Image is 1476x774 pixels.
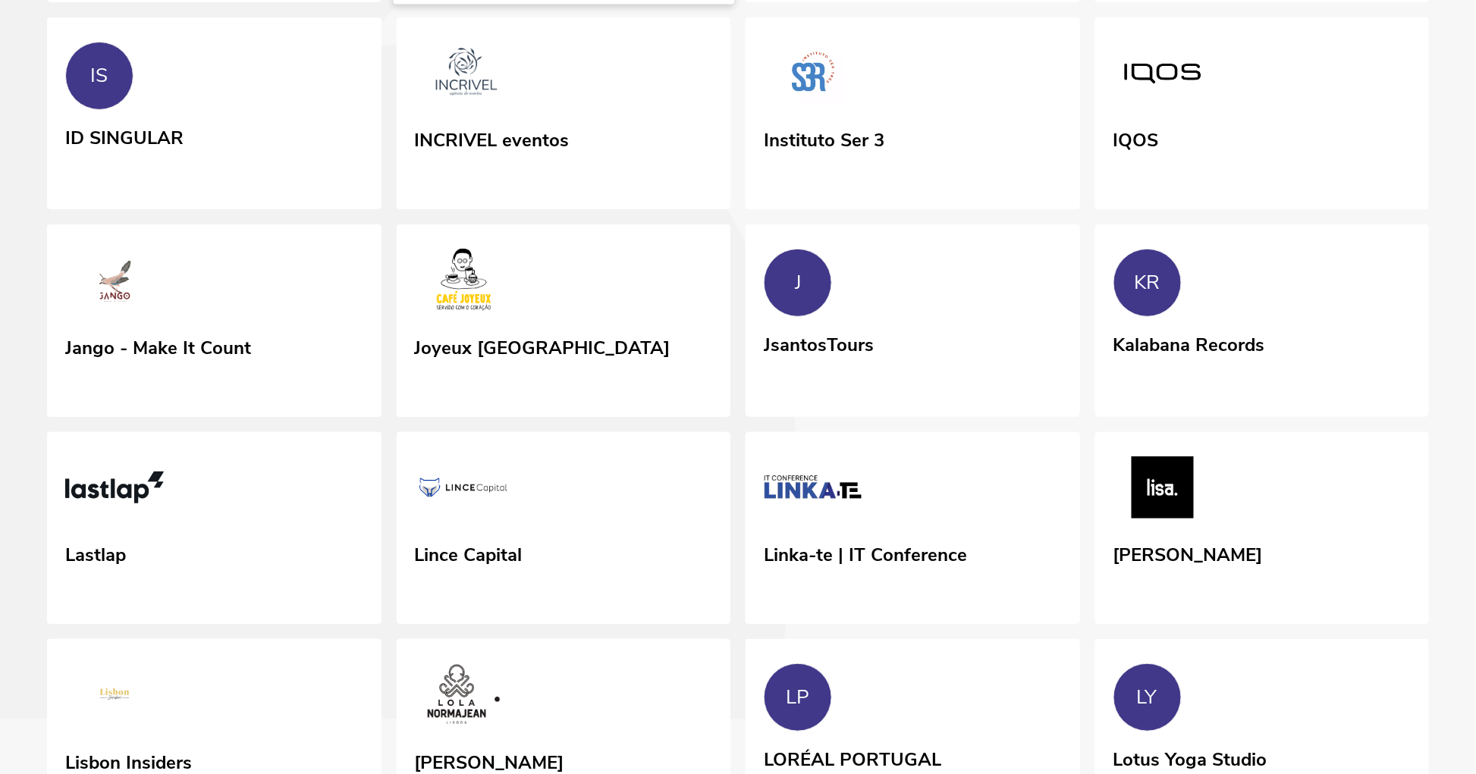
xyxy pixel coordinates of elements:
img: IQOS [1113,42,1212,110]
div: Joyeux [GEOGRAPHIC_DATA] [415,332,670,359]
img: Jango - Make It Count [65,249,164,317]
div: ID SINGULAR [65,122,184,149]
img: Lola Normajean [415,663,513,732]
a: Instituto Ser 3 Instituto Ser 3 [746,17,1080,210]
div: IS [91,64,108,87]
a: Lince Capital Lince Capital [397,432,731,625]
div: Lince Capital [415,539,523,566]
div: [PERSON_NAME] [1113,539,1263,566]
div: KR [1135,271,1160,294]
img: Instituto Ser 3 [764,42,862,110]
div: INCRIVEL eventos [415,124,570,152]
img: Lince Capital [415,456,513,525]
a: INCRIVEL eventos INCRIVEL eventos [397,17,731,210]
a: Joyeux Portugal Joyeux [GEOGRAPHIC_DATA] [397,224,731,417]
div: Lotus Yoga Studio [1113,744,1267,771]
a: Linka-te | IT Conference Linka-te | IT Conference [746,432,1080,625]
div: Jango - Make It Count [65,332,251,359]
a: J JsantosTours [746,224,1080,414]
div: Linka-te | IT Conference [764,539,967,566]
div: LY [1137,686,1157,709]
img: Joyeux Portugal [415,249,513,317]
img: INCRIVEL eventos [415,42,513,110]
div: J [795,271,801,294]
div: IQOS [1113,124,1159,152]
div: Kalabana Records [1113,329,1265,356]
img: Lastlap [65,456,164,525]
a: KR Kalabana Records [1095,224,1430,414]
div: LP [787,686,810,709]
div: JsantosTours [764,329,874,356]
div: Lisbon Insiders [65,747,192,774]
img: Linka-te | IT Conference [764,456,862,525]
div: Instituto Ser 3 [764,124,884,152]
div: [PERSON_NAME] [415,747,564,774]
a: IS ID SINGULAR [47,17,382,207]
a: Lastlap Lastlap [47,432,382,625]
a: Jango - Make It Count Jango - Make It Count [47,224,382,417]
div: Lastlap [65,539,126,566]
a: IQOS IQOS [1095,17,1430,210]
img: Lisbon Insiders [65,663,164,732]
a: Lisa [PERSON_NAME] [1095,432,1430,625]
img: Lisa [1113,456,1212,525]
